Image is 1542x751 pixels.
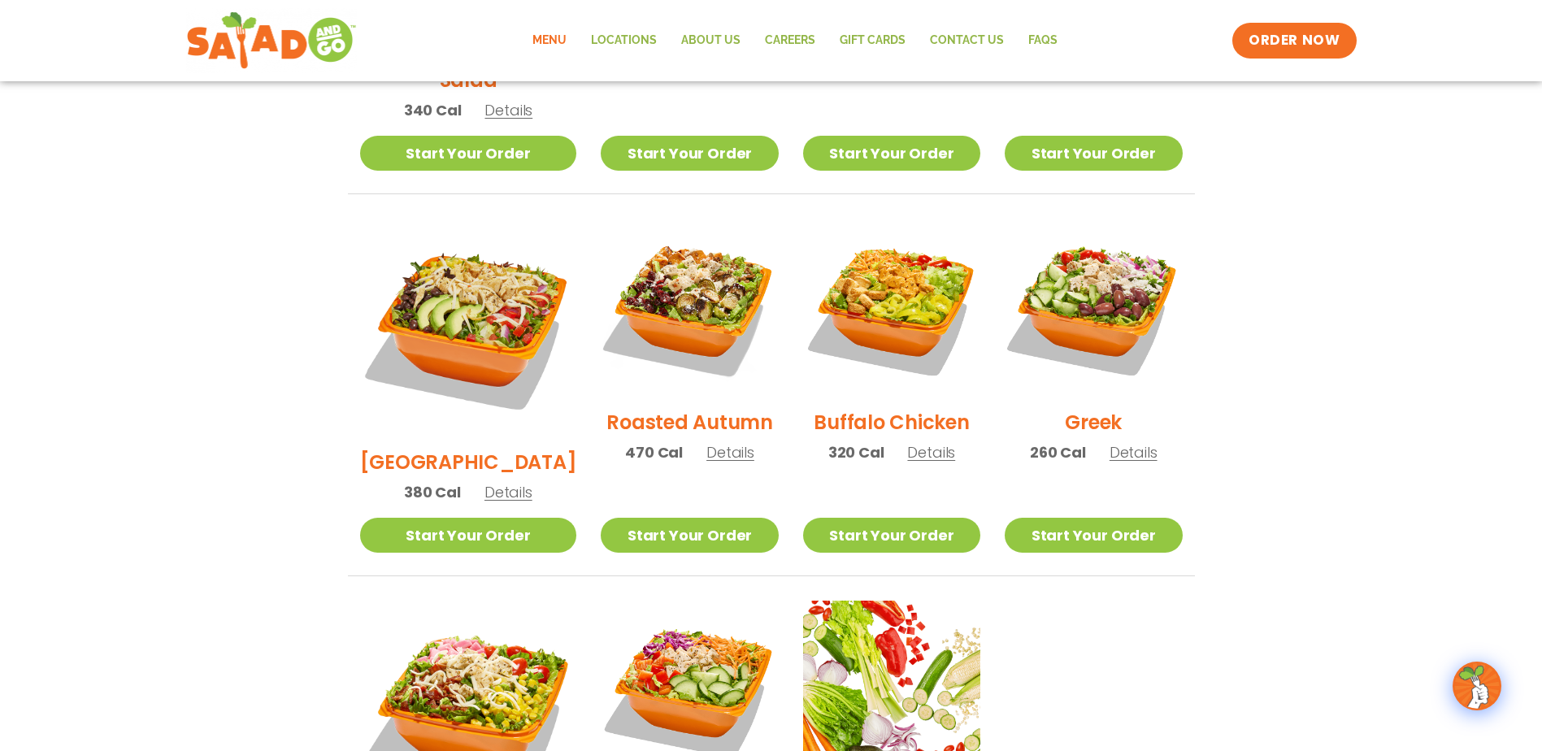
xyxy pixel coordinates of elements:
img: new-SAG-logo-768×292 [186,8,358,73]
a: Start Your Order [1005,518,1182,553]
span: Details [907,442,955,462]
a: Start Your Order [803,518,980,553]
span: Details [1110,442,1158,462]
img: Product photo for BBQ Ranch Salad [360,219,577,436]
a: ORDER NOW [1232,23,1356,59]
span: Details [706,442,754,462]
a: About Us [669,22,753,59]
a: Start Your Order [360,136,577,171]
h2: Buffalo Chicken [814,408,969,436]
img: Product photo for Roasted Autumn Salad [601,219,778,396]
a: Careers [753,22,827,59]
img: Product photo for Buffalo Chicken Salad [803,219,980,396]
a: Start Your Order [1005,136,1182,171]
nav: Menu [520,22,1070,59]
a: Start Your Order [601,518,778,553]
span: 320 Cal [828,441,884,463]
span: 260 Cal [1030,441,1086,463]
span: 470 Cal [625,441,683,463]
span: 340 Cal [404,99,462,121]
a: Menu [520,22,579,59]
span: Details [484,100,532,120]
img: Product photo for Greek Salad [1005,219,1182,396]
a: Start Your Order [601,136,778,171]
a: Contact Us [918,22,1016,59]
a: Start Your Order [360,518,577,553]
span: 380 Cal [404,481,461,503]
a: GIFT CARDS [827,22,918,59]
span: ORDER NOW [1249,31,1340,50]
a: Start Your Order [803,136,980,171]
h2: [GEOGRAPHIC_DATA] [360,448,577,476]
a: Locations [579,22,669,59]
h2: Greek [1065,408,1122,436]
span: Details [484,482,532,502]
h2: Roasted Autumn [606,408,773,436]
a: FAQs [1016,22,1070,59]
img: wpChatIcon [1454,663,1500,709]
